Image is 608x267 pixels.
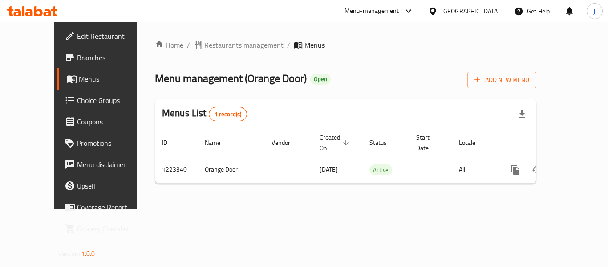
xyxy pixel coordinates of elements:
[310,74,331,85] div: Open
[155,40,183,50] a: Home
[272,137,302,148] span: Vendor
[416,132,441,153] span: Start Date
[155,40,536,50] nav: breadcrumb
[57,175,155,197] a: Upsell
[58,248,80,259] span: Version:
[77,138,148,148] span: Promotions
[511,103,533,125] div: Export file
[162,137,179,148] span: ID
[320,164,338,175] span: [DATE]
[77,159,148,170] span: Menu disclaimer
[57,111,155,132] a: Coupons
[77,31,148,41] span: Edit Restaurant
[57,154,155,175] a: Menu disclaimer
[57,68,155,90] a: Menus
[369,165,392,175] span: Active
[57,90,155,111] a: Choice Groups
[155,156,198,183] td: 1223340
[526,159,547,181] button: Change Status
[57,132,155,154] a: Promotions
[77,202,148,213] span: Coverage Report
[57,25,155,47] a: Edit Restaurant
[369,164,392,175] div: Active
[57,197,155,218] a: Coverage Report
[452,156,498,183] td: All
[459,137,487,148] span: Locale
[594,6,595,16] span: j
[304,40,325,50] span: Menus
[287,40,290,50] li: /
[498,129,597,156] th: Actions
[198,156,264,183] td: Orange Door
[204,40,284,50] span: Restaurants management
[194,40,284,50] a: Restaurants management
[310,75,331,83] span: Open
[209,107,247,121] div: Total records count
[77,181,148,191] span: Upsell
[441,6,500,16] div: [GEOGRAPHIC_DATA]
[81,248,95,259] span: 1.0.0
[474,74,529,86] span: Add New Menu
[57,47,155,68] a: Branches
[162,107,247,121] h2: Menus List
[77,95,148,106] span: Choice Groups
[155,68,307,88] span: Menu management ( Orange Door )
[77,116,148,127] span: Coupons
[57,218,155,239] a: Grocery Checklist
[345,6,399,16] div: Menu-management
[187,40,190,50] li: /
[209,110,247,119] span: 1 record(s)
[79,74,148,84] span: Menus
[369,137,398,148] span: Status
[77,223,148,234] span: Grocery Checklist
[320,132,352,153] span: Created On
[155,129,597,184] table: enhanced table
[205,137,232,148] span: Name
[467,72,536,88] button: Add New Menu
[409,156,452,183] td: -
[77,52,148,63] span: Branches
[505,159,526,181] button: more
